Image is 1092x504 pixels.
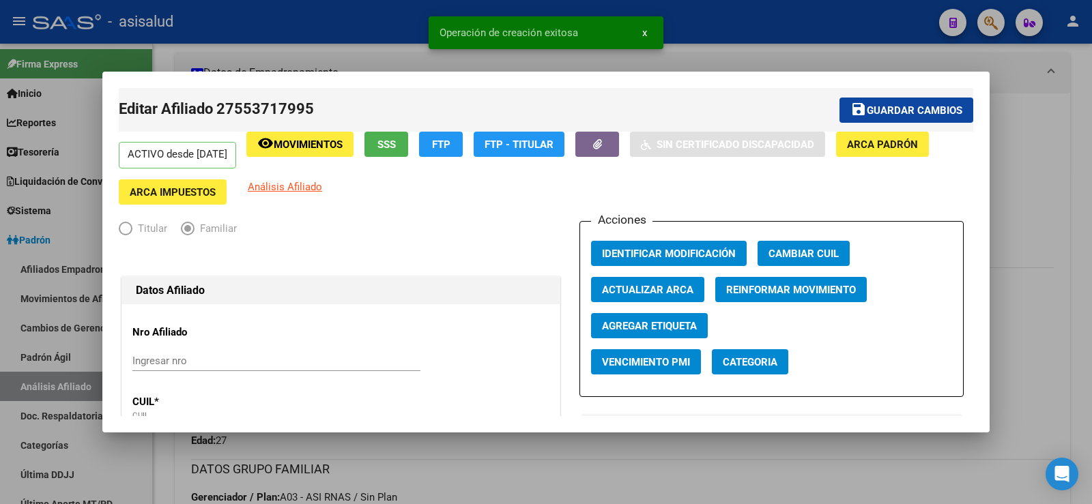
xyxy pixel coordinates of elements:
[839,98,973,123] button: Guardar cambios
[726,284,856,296] span: Reinformar Movimiento
[715,277,867,302] button: Reinformar Movimiento
[867,104,962,117] span: Guardar cambios
[591,211,652,228] h3: Acciones
[836,132,929,157] button: ARCA Padrón
[768,248,839,260] span: Cambiar CUIL
[758,241,850,266] button: Cambiar CUIL
[631,20,658,45] button: x
[132,325,257,340] p: Nro Afiliado
[591,349,701,374] button: Vencimiento PMI
[119,100,314,117] span: Editar Afiliado 27553717995
[591,313,708,338] button: Agregar Etiqueta
[364,132,408,157] button: SSS
[419,132,463,157] button: FTP
[1046,458,1078,490] div: Open Intercom Messenger
[119,225,250,237] mat-radio-group: Elija una opción
[474,132,564,157] button: FTP - Titular
[432,138,450,151] span: FTP
[602,320,697,332] span: Agregar Etiqueta
[847,138,918,151] span: ARCA Padrón
[602,356,690,368] span: Vencimiento PMI
[130,186,216,198] span: ARCA Impuestos
[246,132,354,157] button: Movimientos
[132,394,257,410] p: CUIL
[642,27,647,39] span: x
[591,277,704,302] button: Actualizar ARCA
[257,135,274,151] mat-icon: remove_red_eye
[195,221,237,237] span: Familiar
[657,138,814,151] span: Sin Certificado Discapacidad
[132,221,167,237] span: Titular
[630,132,825,157] button: Sin Certificado Discapacidad
[274,138,343,151] span: Movimientos
[712,349,788,374] button: Categoria
[485,138,554,151] span: FTP - Titular
[602,284,693,296] span: Actualizar ARCA
[591,241,747,266] button: Identificar Modificación
[850,101,867,117] mat-icon: save
[136,282,546,299] h1: Datos Afiliado
[248,181,322,193] span: Análisis Afiliado
[440,26,578,40] span: Operación de creación exitosa
[377,138,396,151] span: SSS
[119,179,227,205] button: ARCA Impuestos
[602,248,736,260] span: Identificar Modificación
[723,356,777,368] span: Categoria
[119,142,236,168] p: ACTIVO desde [DATE]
